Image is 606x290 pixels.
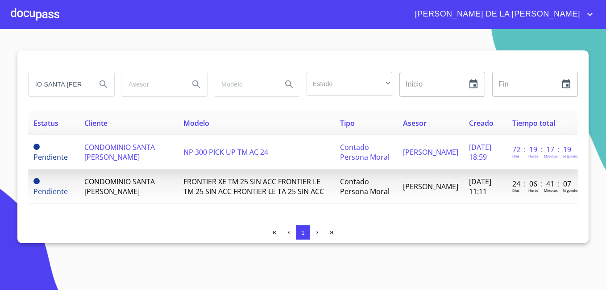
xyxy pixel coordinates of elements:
p: 72 : 19 : 17 : 19 [512,145,573,154]
span: CONDOMINIO SANTA [PERSON_NAME] [84,142,155,162]
p: Segundos [563,188,579,193]
span: Estatus [33,118,58,128]
p: Horas [528,153,538,158]
button: Search [93,74,114,95]
div: ​ [307,72,392,96]
span: Cliente [84,118,108,128]
p: Horas [528,188,538,193]
span: CONDOMINIO SANTA [PERSON_NAME] [84,177,155,196]
p: Minutos [544,188,558,193]
p: Minutos [544,153,558,158]
span: Pendiente [33,152,68,162]
span: 1 [301,229,304,236]
span: Creado [469,118,494,128]
button: account of current user [408,7,595,21]
button: Search [186,74,207,95]
span: Pendiente [33,186,68,196]
span: Contado Persona Moral [340,142,390,162]
input: search [29,72,89,96]
span: Tiempo total [512,118,555,128]
span: [PERSON_NAME] DE LA [PERSON_NAME] [408,7,585,21]
span: Pendiente [33,144,40,150]
span: NP 300 PICK UP TM AC 24 [183,147,268,157]
span: [DATE] 11:11 [469,177,491,196]
p: Dias [512,188,519,193]
span: FRONTIER XE TM 25 SIN ACC FRONTIER LE TM 25 SIN ACC FRONTIER LE TA 25 SIN ACC [183,177,324,196]
span: [PERSON_NAME] [403,147,458,157]
input: search [121,72,182,96]
input: search [214,72,275,96]
span: [DATE] 18:59 [469,142,491,162]
p: Dias [512,153,519,158]
p: Segundos [563,153,579,158]
span: Pendiente [33,178,40,184]
span: Asesor [403,118,427,128]
button: 1 [296,225,310,240]
span: Tipo [340,118,355,128]
span: Modelo [183,118,209,128]
button: Search [278,74,300,95]
p: 24 : 06 : 41 : 07 [512,179,573,189]
span: [PERSON_NAME] [403,182,458,191]
span: Contado Persona Moral [340,177,390,196]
